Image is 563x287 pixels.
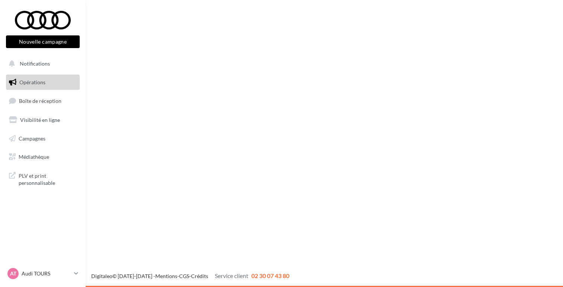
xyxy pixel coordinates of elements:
a: Visibilité en ligne [4,112,81,128]
span: Opérations [19,79,45,85]
a: Campagnes [4,131,81,146]
span: PLV et print personnalisable [19,171,77,187]
span: © [DATE]-[DATE] - - - [91,273,289,279]
button: Nouvelle campagne [6,35,80,48]
a: Digitaleo [91,273,112,279]
a: Opérations [4,75,81,90]
span: Médiathèque [19,154,49,160]
span: Visibilité en ligne [20,117,60,123]
span: AT [10,270,16,277]
p: Audi TOURS [22,270,71,277]
a: AT Audi TOURS [6,266,80,281]
button: Notifications [4,56,78,72]
span: 02 30 07 43 80 [251,272,289,279]
a: Crédits [191,273,208,279]
span: Campagnes [19,135,45,141]
a: Boîte de réception [4,93,81,109]
span: Service client [215,272,248,279]
a: Mentions [155,273,177,279]
a: Médiathèque [4,149,81,165]
a: PLV et print personnalisable [4,168,81,190]
a: CGS [179,273,189,279]
span: Boîte de réception [19,98,61,104]
span: Notifications [20,60,50,67]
